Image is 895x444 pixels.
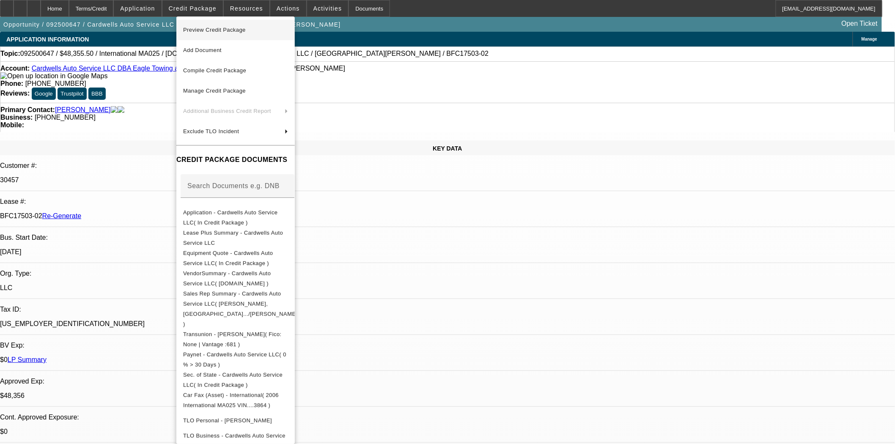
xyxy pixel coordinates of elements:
span: Car Fax (Asset) - International( 2006 International MA025 VIN....3864 ) [183,392,279,408]
button: Equipment Quote - Cardwells Auto Service LLC( In Credit Package ) [176,248,295,268]
h4: CREDIT PACKAGE DOCUMENTS [176,155,295,165]
span: Sec. of State - Cardwells Auto Service LLC( In Credit Package ) [183,371,283,388]
span: Application - Cardwells Auto Service LLC( In Credit Package ) [183,209,277,225]
span: Transunion - [PERSON_NAME]( Fico: None | Vantage :681 ) [183,331,282,347]
button: Sales Rep Summary - Cardwells Auto Service LLC( Richards, St.../Lionello, Nick ) [176,288,295,329]
button: Transunion - Cardwell, James( Fico: None | Vantage :681 ) [176,329,295,349]
span: Sales Rep Summary - Cardwells Auto Service LLC( [PERSON_NAME], [GEOGRAPHIC_DATA].../[PERSON_NAME] ) [183,290,298,327]
span: Exclude TLO Incident [183,128,239,134]
button: Lease Plus Summary - Cardwells Auto Service LLC [176,227,295,248]
span: Paynet - Cardwells Auto Service LLC( 0 % > 30 Days ) [183,351,286,367]
span: VendorSummary - Cardwells Auto Service LLC( [DOMAIN_NAME] ) [183,270,271,286]
button: Sec. of State - Cardwells Auto Service LLC( In Credit Package ) [176,370,295,390]
span: Preview Credit Package [183,27,246,33]
span: Compile Credit Package [183,67,246,74]
button: Application - Cardwells Auto Service LLC( In Credit Package ) [176,207,295,227]
button: TLO Personal - Cardwell, James [176,410,295,430]
mat-label: Search Documents e.g. DNB [187,182,280,189]
button: VendorSummary - Cardwells Auto Service LLC( Equip-Used.com ) [176,268,295,288]
span: Add Document [183,47,222,53]
span: TLO Personal - [PERSON_NAME] [183,417,272,423]
button: Car Fax (Asset) - International( 2006 International MA025 VIN....3864 ) [176,390,295,410]
button: Paynet - Cardwells Auto Service LLC( 0 % > 30 Days ) [176,349,295,370]
span: Equipment Quote - Cardwells Auto Service LLC( In Credit Package ) [183,249,273,266]
span: Manage Credit Package [183,88,246,94]
span: Lease Plus Summary - Cardwells Auto Service LLC [183,229,283,246]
